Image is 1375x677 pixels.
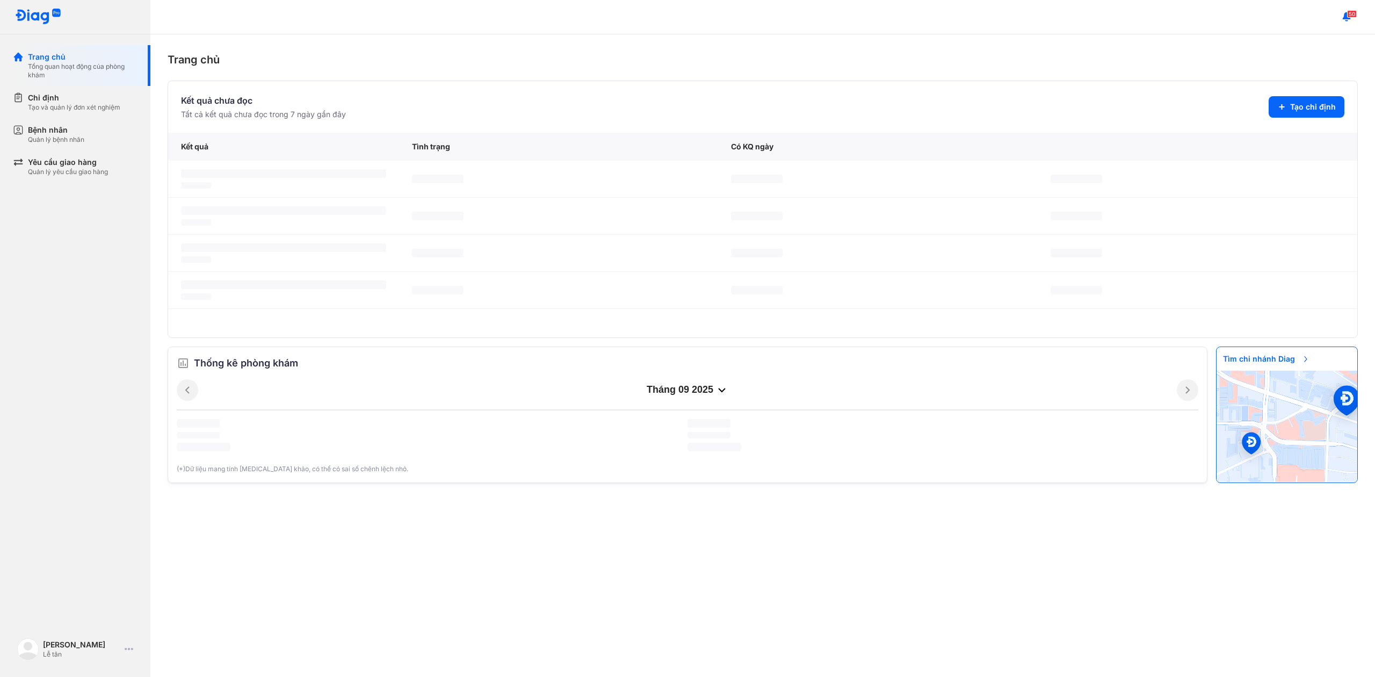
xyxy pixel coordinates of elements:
[28,168,108,176] div: Quản lý yêu cầu giao hàng
[731,286,783,294] span: ‌
[15,9,61,25] img: logo
[177,432,220,438] span: ‌
[412,286,464,294] span: ‌
[731,212,783,220] span: ‌
[181,256,211,263] span: ‌
[399,133,719,161] div: Tình trạng
[181,169,386,178] span: ‌
[43,639,120,650] div: [PERSON_NAME]
[28,92,120,103] div: Chỉ định
[181,243,386,252] span: ‌
[731,175,783,183] span: ‌
[687,432,730,438] span: ‌
[28,52,137,62] div: Trang chủ
[177,357,190,370] img: order.5a6da16c.svg
[28,125,84,135] div: Bệnh nhân
[1290,102,1336,112] span: Tạo chỉ định
[177,419,220,428] span: ‌
[177,443,230,451] span: ‌
[181,109,346,120] div: Tất cả kết quả chưa đọc trong 7 ngày gần đây
[731,249,783,257] span: ‌
[1051,286,1102,294] span: ‌
[17,638,39,660] img: logo
[1347,10,1357,18] span: 50
[1217,347,1316,371] span: Tìm chi nhánh Diag
[181,94,346,107] div: Kết quả chưa đọc
[194,356,298,371] span: Thống kê phòng khám
[1051,212,1102,220] span: ‌
[168,52,1358,68] div: Trang chủ
[687,443,741,451] span: ‌
[1051,175,1102,183] span: ‌
[28,62,137,80] div: Tổng quan hoạt động của phòng khám
[43,650,120,659] div: Lễ tân
[181,206,386,215] span: ‌
[28,157,108,168] div: Yêu cầu giao hàng
[28,135,84,144] div: Quản lý bệnh nhân
[1269,96,1344,118] button: Tạo chỉ định
[412,249,464,257] span: ‌
[28,103,120,112] div: Tạo và quản lý đơn xét nghiệm
[181,280,386,289] span: ‌
[412,175,464,183] span: ‌
[181,219,211,226] span: ‌
[412,212,464,220] span: ‌
[181,293,211,300] span: ‌
[181,182,211,189] span: ‌
[198,384,1177,397] div: tháng 09 2025
[718,133,1038,161] div: Có KQ ngày
[687,419,730,428] span: ‌
[168,133,399,161] div: Kết quả
[177,464,1198,474] div: (*)Dữ liệu mang tính [MEDICAL_DATA] khảo, có thể có sai số chênh lệch nhỏ.
[1051,249,1102,257] span: ‌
